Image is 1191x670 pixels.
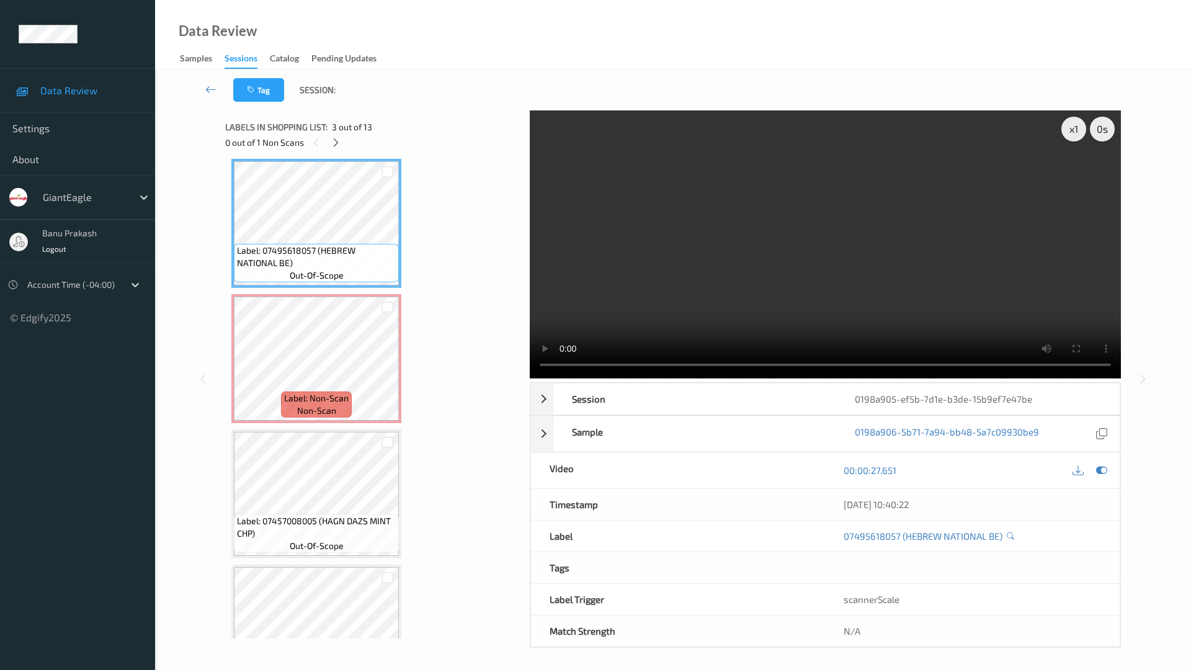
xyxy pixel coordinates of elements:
div: Sample0198a906-5b71-7a94-bb48-5a7c09930be9 [530,416,1120,452]
a: Sessions [225,50,270,69]
div: 0 out of 1 Non Scans [225,135,521,150]
div: Data Review [179,25,257,37]
a: 07495618057 (HEBREW NATIONAL BE) [844,530,1002,542]
div: Label Trigger [531,584,826,615]
div: Label [531,520,826,552]
div: [DATE] 10:40:22 [844,498,1101,511]
button: Tag [233,78,284,102]
a: 0198a906-5b71-7a94-bb48-5a7c09930be9 [855,426,1039,442]
div: 0 s [1090,117,1115,141]
span: non-scan [297,404,336,417]
span: Label: 07495618057 (HEBREW NATIONAL BE) [237,244,396,269]
div: scannerScale [825,584,1120,615]
div: 0198a905-ef5b-7d1e-b3de-15b9ef7e47be [836,383,1120,414]
span: Session: [300,84,336,96]
div: N/A [825,615,1120,646]
span: Label: 07457008005 (HAGN DAZS MINT CHP) [237,515,396,540]
a: 00:00:27.651 [844,464,896,476]
div: Pending Updates [311,52,377,68]
div: Sessions [225,52,257,69]
span: Label: Non-Scan [284,392,349,404]
div: Timestamp [531,489,826,520]
span: out-of-scope [290,269,344,282]
div: Session [553,383,837,414]
div: Match Strength [531,615,826,646]
a: Catalog [270,50,311,68]
div: Catalog [270,52,299,68]
span: out-of-scope [290,540,344,552]
div: x 1 [1061,117,1086,141]
div: Sample [553,416,837,452]
div: Samples [180,52,212,68]
span: Labels in shopping list: [225,121,328,133]
div: Session0198a905-ef5b-7d1e-b3de-15b9ef7e47be [530,383,1120,415]
a: Pending Updates [311,50,389,68]
a: Samples [180,50,225,68]
div: Tags [531,552,826,583]
div: Video [531,453,826,488]
span: 3 out of 13 [332,121,372,133]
